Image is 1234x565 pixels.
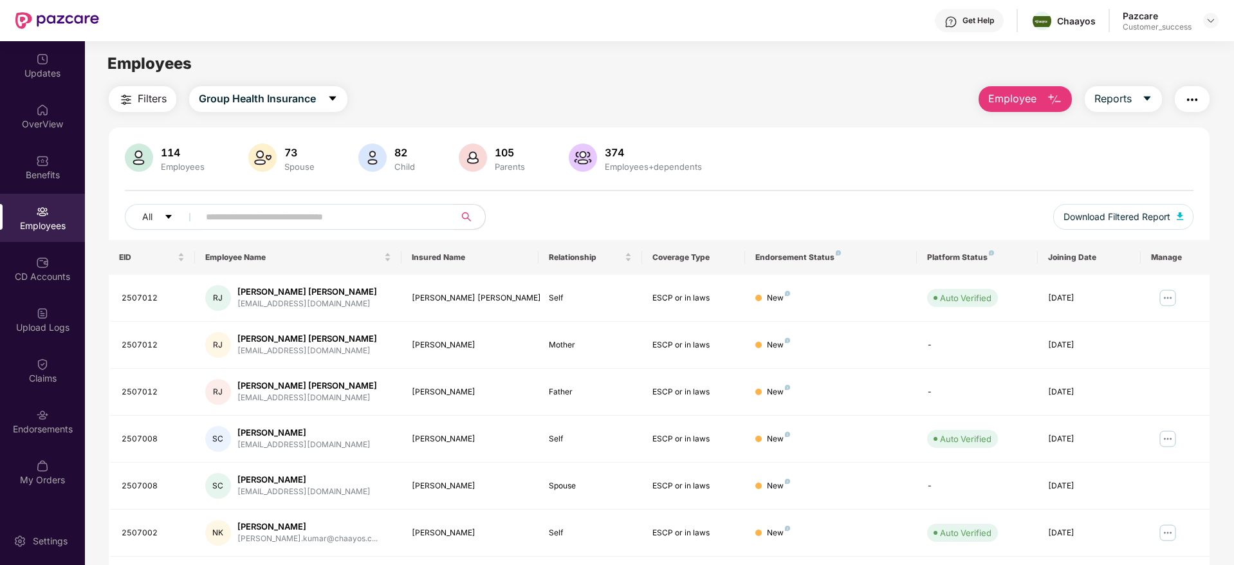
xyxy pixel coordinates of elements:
[237,521,378,533] div: [PERSON_NAME]
[205,379,231,405] div: RJ
[109,240,195,275] th: EID
[539,240,641,275] th: Relationship
[36,459,49,472] img: svg+xml;base64,PHN2ZyBpZD0iTXlfT3JkZXJzIiBkYXRhLW5hbWU9Ik15IE9yZGVycyIgeG1sbnM9Imh0dHA6Ly93d3cudz...
[401,240,539,275] th: Insured Name
[118,92,134,107] img: svg+xml;base64,PHN2ZyB4bWxucz0iaHR0cDovL3d3dy53My5vcmcvMjAwMC9zdmciIHdpZHRoPSIyNCIgaGVpZ2h0PSIyNC...
[237,533,378,545] div: [PERSON_NAME].kumar@chaayos.c...
[36,409,49,421] img: svg+xml;base64,PHN2ZyBpZD0iRW5kb3JzZW1lbnRzIiB4bWxucz0iaHR0cDovL3d3dy53My5vcmcvMjAwMC9zdmciIHdpZH...
[1048,480,1130,492] div: [DATE]
[549,252,622,263] span: Relationship
[237,298,377,310] div: [EMAIL_ADDRESS][DOMAIN_NAME]
[205,252,382,263] span: Employee Name
[237,427,371,439] div: [PERSON_NAME]
[15,12,99,29] img: New Pazcare Logo
[1048,433,1130,445] div: [DATE]
[549,292,631,304] div: Self
[158,146,207,159] div: 114
[36,307,49,320] img: svg+xml;base64,PHN2ZyBpZD0iVXBsb2FkX0xvZ3MiIGRhdGEtbmFtZT0iVXBsb2FkIExvZ3MiIHhtbG5zPSJodHRwOi8vd3...
[138,91,167,107] span: Filters
[122,292,185,304] div: 2507012
[549,386,631,398] div: Father
[1033,16,1051,27] img: chaayos.jpeg
[205,473,231,499] div: SC
[1123,10,1192,22] div: Pazcare
[767,339,790,351] div: New
[785,432,790,437] img: svg+xml;base64,PHN2ZyB4bWxucz0iaHR0cDovL3d3dy53My5vcmcvMjAwMC9zdmciIHdpZHRoPSI4IiBoZWlnaHQ9IjgiIH...
[125,144,153,172] img: svg+xml;base64,PHN2ZyB4bWxucz0iaHR0cDovL3d3dy53My5vcmcvMjAwMC9zdmciIHhtbG5zOnhsaW5rPSJodHRwOi8vd3...
[412,433,529,445] div: [PERSON_NAME]
[122,339,185,351] div: 2507012
[237,345,377,357] div: [EMAIL_ADDRESS][DOMAIN_NAME]
[1048,339,1130,351] div: [DATE]
[36,154,49,167] img: svg+xml;base64,PHN2ZyBpZD0iQmVuZWZpdHMiIHhtbG5zPSJodHRwOi8vd3d3LnczLm9yZy8yMDAwL3N2ZyIgd2lkdGg9Ij...
[1157,288,1178,308] img: manageButton
[36,256,49,269] img: svg+xml;base64,PHN2ZyBpZD0iQ0RfQWNjb3VudHMiIGRhdGEtbmFtZT0iQ0QgQWNjb3VudHMiIHhtbG5zPSJodHRwOi8vd3...
[1085,86,1162,112] button: Reportscaret-down
[454,204,486,230] button: search
[237,439,371,451] div: [EMAIL_ADDRESS][DOMAIN_NAME]
[767,386,790,398] div: New
[940,432,991,445] div: Auto Verified
[492,146,528,159] div: 105
[785,338,790,343] img: svg+xml;base64,PHN2ZyB4bWxucz0iaHR0cDovL3d3dy53My5vcmcvMjAwMC9zdmciIHdpZHRoPSI4IiBoZWlnaHQ9IjgiIH...
[1141,240,1210,275] th: Manage
[940,526,991,539] div: Auto Verified
[122,527,185,539] div: 2507002
[237,474,371,486] div: [PERSON_NAME]
[549,527,631,539] div: Self
[785,526,790,531] img: svg+xml;base64,PHN2ZyB4bWxucz0iaHR0cDovL3d3dy53My5vcmcvMjAwMC9zdmciIHdpZHRoPSI4IiBoZWlnaHQ9IjgiIH...
[549,480,631,492] div: Spouse
[979,86,1072,112] button: Employee
[29,535,71,548] div: Settings
[327,93,338,105] span: caret-down
[1177,212,1183,220] img: svg+xml;base64,PHN2ZyB4bWxucz0iaHR0cDovL3d3dy53My5vcmcvMjAwMC9zdmciIHhtbG5zOnhsaW5rPSJodHRwOi8vd3...
[767,433,790,445] div: New
[158,162,207,172] div: Employees
[1157,523,1178,543] img: manageButton
[940,292,991,304] div: Auto Verified
[412,339,529,351] div: [PERSON_NAME]
[917,369,1037,416] td: -
[1053,204,1193,230] button: Download Filtered Report
[164,212,173,223] span: caret-down
[412,480,529,492] div: [PERSON_NAME]
[107,54,192,73] span: Employees
[785,291,790,296] img: svg+xml;base64,PHN2ZyB4bWxucz0iaHR0cDovL3d3dy53My5vcmcvMjAwMC9zdmciIHdpZHRoPSI4IiBoZWlnaHQ9IjgiIH...
[237,333,377,345] div: [PERSON_NAME] [PERSON_NAME]
[492,162,528,172] div: Parents
[917,322,1037,369] td: -
[767,527,790,539] div: New
[1064,210,1170,224] span: Download Filtered Report
[602,162,704,172] div: Employees+dependents
[1094,91,1132,107] span: Reports
[237,486,371,498] div: [EMAIL_ADDRESS][DOMAIN_NAME]
[14,535,26,548] img: svg+xml;base64,PHN2ZyBpZD0iU2V0dGluZy0yMHgyMCIgeG1sbnM9Imh0dHA6Ly93d3cudzMub3JnLzIwMDAvc3ZnIiB3aW...
[962,15,994,26] div: Get Help
[122,433,185,445] div: 2507008
[1206,15,1216,26] img: svg+xml;base64,PHN2ZyBpZD0iRHJvcGRvd24tMzJ4MzIiIHhtbG5zPSJodHRwOi8vd3d3LnczLm9yZy8yMDAwL3N2ZyIgd2...
[282,146,317,159] div: 73
[454,212,479,222] span: search
[642,240,745,275] th: Coverage Type
[189,86,347,112] button: Group Health Insurancecaret-down
[549,433,631,445] div: Self
[836,250,841,255] img: svg+xml;base64,PHN2ZyB4bWxucz0iaHR0cDovL3d3dy53My5vcmcvMjAwMC9zdmciIHdpZHRoPSI4IiBoZWlnaHQ9IjgiIH...
[142,210,152,224] span: All
[652,386,735,398] div: ESCP or in laws
[1047,92,1062,107] img: svg+xml;base64,PHN2ZyB4bWxucz0iaHR0cDovL3d3dy53My5vcmcvMjAwMC9zdmciIHhtbG5zOnhsaW5rPSJodHRwOi8vd3...
[767,292,790,304] div: New
[652,339,735,351] div: ESCP or in laws
[1142,93,1152,105] span: caret-down
[237,392,377,404] div: [EMAIL_ADDRESS][DOMAIN_NAME]
[392,162,418,172] div: Child
[785,479,790,484] img: svg+xml;base64,PHN2ZyB4bWxucz0iaHR0cDovL3d3dy53My5vcmcvMjAwMC9zdmciIHdpZHRoPSI4IiBoZWlnaHQ9IjgiIH...
[459,144,487,172] img: svg+xml;base64,PHN2ZyB4bWxucz0iaHR0cDovL3d3dy53My5vcmcvMjAwMC9zdmciIHhtbG5zOnhsaW5rPSJodHRwOi8vd3...
[412,386,529,398] div: [PERSON_NAME]
[36,358,49,371] img: svg+xml;base64,PHN2ZyBpZD0iQ2xhaW0iIHhtbG5zPSJodHRwOi8vd3d3LnczLm9yZy8yMDAwL3N2ZyIgd2lkdGg9IjIwIi...
[125,204,203,230] button: Allcaret-down
[195,240,401,275] th: Employee Name
[602,146,704,159] div: 374
[282,162,317,172] div: Spouse
[36,205,49,218] img: svg+xml;base64,PHN2ZyBpZD0iRW1wbG95ZWVzIiB4bWxucz0iaHR0cDovL3d3dy53My5vcmcvMjAwMC9zdmciIHdpZHRoPS...
[36,53,49,66] img: svg+xml;base64,PHN2ZyBpZD0iVXBkYXRlZCIgeG1sbnM9Imh0dHA6Ly93d3cudzMub3JnLzIwMDAvc3ZnIiB3aWR0aD0iMj...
